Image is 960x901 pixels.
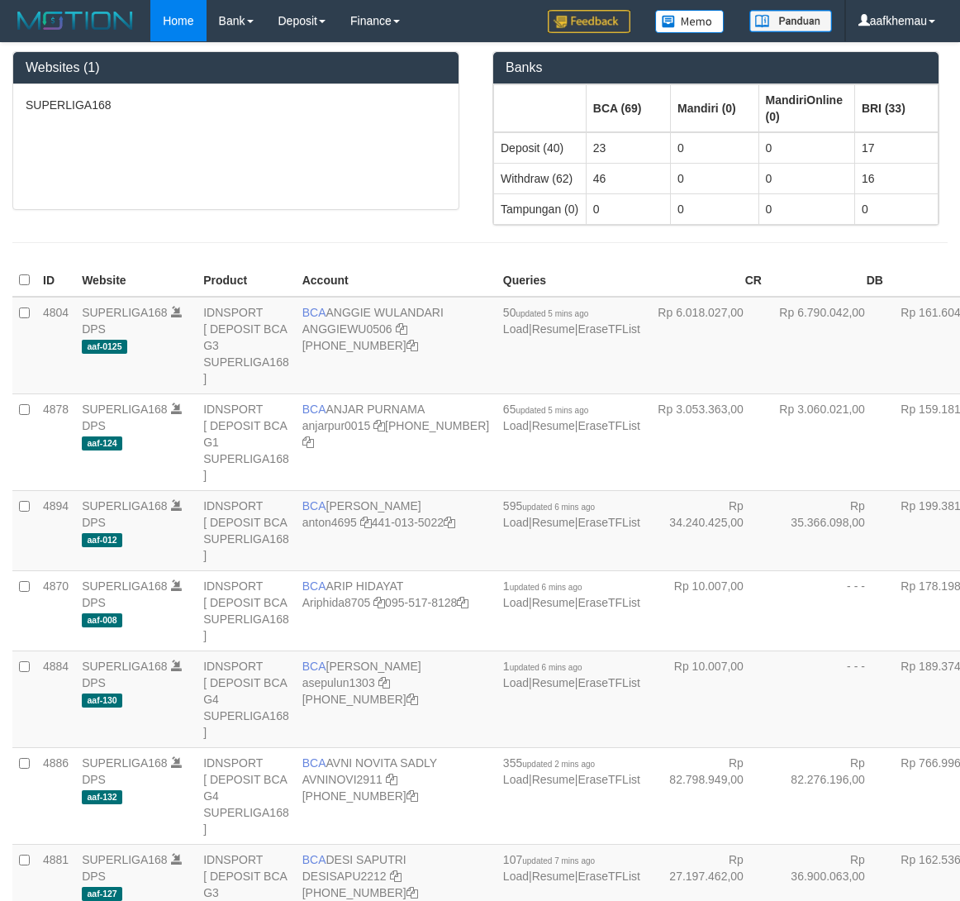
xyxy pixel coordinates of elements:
[36,570,75,651] td: 4870
[296,747,497,844] td: AVNI NOVITA SADLY [PHONE_NUMBER]
[854,163,938,193] td: 16
[503,516,529,529] a: Load
[396,322,407,336] a: Copy ANGGIEWU0506 to clipboard
[768,747,890,844] td: Rp 82.276.196,00
[36,265,75,297] th: ID
[532,676,575,689] a: Resume
[503,676,529,689] a: Load
[386,773,397,786] a: Copy AVNINOVI2911 to clipboard
[670,132,758,164] td: 0
[82,579,168,593] a: SUPERLIGA168
[302,419,371,432] a: anjarpur0015
[522,760,595,769] span: updated 2 mins ago
[296,570,497,651] td: ARIP HIDAYAT 095-517-8128
[494,193,587,224] td: Tampungan (0)
[302,436,314,449] a: Copy 4062281620 to clipboard
[302,322,392,336] a: ANGGIEWU0506
[360,516,372,529] a: Copy anton4695 to clipboard
[302,870,387,883] a: DESISAPU2212
[82,660,168,673] a: SUPERLIGA168
[503,756,640,786] span: | |
[516,309,588,318] span: updated 5 mins ago
[494,84,587,132] th: Group: activate to sort column ascending
[494,132,587,164] td: Deposit (40)
[390,870,402,883] a: Copy DESISAPU2212 to clipboard
[548,10,630,33] img: Feedback.jpg
[503,773,529,786] a: Load
[75,265,197,297] th: Website
[768,651,890,747] td: - - -
[647,490,768,570] td: Rp 34.240.425,00
[302,773,383,786] a: AVNINOVI2911
[647,747,768,844] td: Rp 82.798.949,00
[82,694,122,708] span: aaf-130
[503,660,582,673] span: 1
[768,265,890,297] th: DB
[647,393,768,490] td: Rp 3.053.363,00
[647,570,768,651] td: Rp 10.007,00
[647,265,768,297] th: CR
[522,856,595,865] span: updated 7 mins ago
[82,853,168,866] a: SUPERLIGA168
[444,516,455,529] a: Copy 4410135022 to clipboard
[647,297,768,394] td: Rp 6.018.027,00
[82,790,122,804] span: aaf-132
[577,322,639,336] a: EraseTFList
[26,60,446,75] h3: Websites (1)
[197,570,296,651] td: IDNSPORT [ DEPOSIT BCA SUPERLIGA168 ]
[670,84,758,132] th: Group: activate to sort column ascending
[510,663,582,672] span: updated 6 mins ago
[82,756,168,770] a: SUPERLIGA168
[749,10,832,32] img: panduan.png
[503,660,640,689] span: | |
[302,499,326,512] span: BCA
[503,853,640,883] span: | |
[406,789,418,803] a: Copy 4062280135 to clipboard
[522,503,595,512] span: updated 6 mins ago
[577,773,639,786] a: EraseTFList
[82,613,122,627] span: aaf-008
[406,339,418,352] a: Copy 4062213373 to clipboard
[670,193,758,224] td: 0
[82,499,168,512] a: SUPERLIGA168
[503,596,529,609] a: Load
[302,403,326,416] span: BCA
[577,676,639,689] a: EraseTFList
[197,747,296,844] td: IDNSPORT [ DEPOSIT BCA G4 SUPERLIGA168 ]
[296,297,497,394] td: ANGGIE WULANDARI [PHONE_NUMBER]
[503,306,640,336] span: | |
[503,322,529,336] a: Load
[378,676,390,689] a: Copy asepulun1303 to clipboard
[406,886,418,899] a: Copy 4062280453 to clipboard
[506,60,926,75] h3: Banks
[302,660,326,673] span: BCA
[75,490,197,570] td: DPS
[503,579,582,593] span: 1
[75,393,197,490] td: DPS
[75,297,197,394] td: DPS
[36,490,75,570] td: 4894
[854,132,938,164] td: 17
[36,747,75,844] td: 4886
[82,340,127,354] span: aaf-0125
[655,10,725,33] img: Button%20Memo.svg
[532,322,575,336] a: Resume
[503,579,640,609] span: | |
[75,651,197,747] td: DPS
[768,490,890,570] td: Rp 35.366.098,00
[586,132,670,164] td: 23
[577,516,639,529] a: EraseTFList
[854,84,938,132] th: Group: activate to sort column ascending
[302,676,375,689] a: asepulun1303
[647,651,768,747] td: Rp 10.007,00
[36,651,75,747] td: 4884
[296,490,497,570] td: [PERSON_NAME] 441-013-5022
[586,193,670,224] td: 0
[373,419,385,432] a: Copy anjarpur0015 to clipboard
[296,651,497,747] td: [PERSON_NAME] [PHONE_NUMBER]
[302,579,326,593] span: BCA
[577,870,639,883] a: EraseTFList
[503,306,588,319] span: 50
[82,403,168,416] a: SUPERLIGA168
[758,84,854,132] th: Group: activate to sort column ascending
